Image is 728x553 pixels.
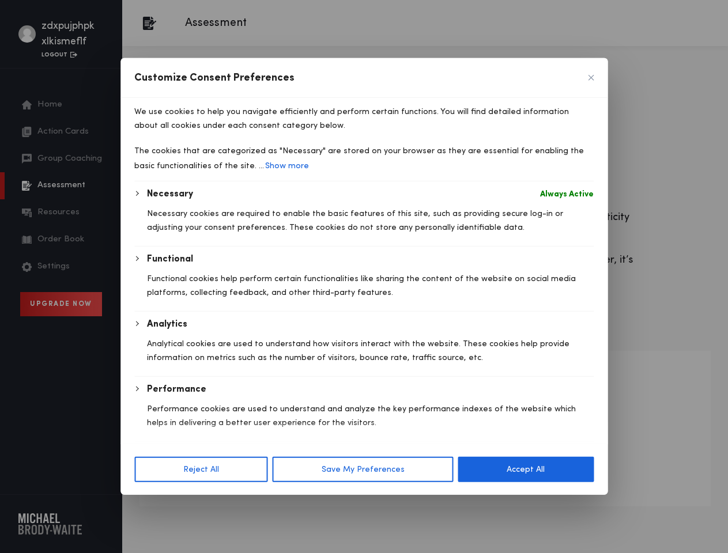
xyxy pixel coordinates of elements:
button: Analytics [147,317,187,331]
p: Functional cookies help perform certain functionalities like sharing the content of the website o... [147,272,594,300]
button: [cky_preference_close_label] [588,75,594,81]
span: Customize Consent Preferences [134,71,295,85]
button: Accept All [458,457,594,482]
button: Reject All [134,457,268,482]
p: The cookies that are categorized as "Necessary" are stored on your browser as they are essential ... [134,144,594,174]
button: Show more [264,158,310,174]
button: Save My Preferences [273,457,454,482]
button: Functional [147,252,193,266]
img: Close [588,75,594,81]
p: Performance cookies are used to understand and analyze the key performance indexes of the website... [147,402,594,430]
p: Necessary cookies are required to enable the basic features of this site, such as providing secur... [147,207,594,234]
div: Customise Consent Preferences [120,58,608,495]
button: Performance [147,382,206,396]
p: We use cookies to help you navigate efficiently and perform certain functions. You will find deta... [134,105,594,132]
span: Always Active [540,187,594,201]
p: Analytical cookies are used to understand how visitors interact with the website. These cookies h... [147,337,594,365]
button: Necessary [147,187,193,201]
